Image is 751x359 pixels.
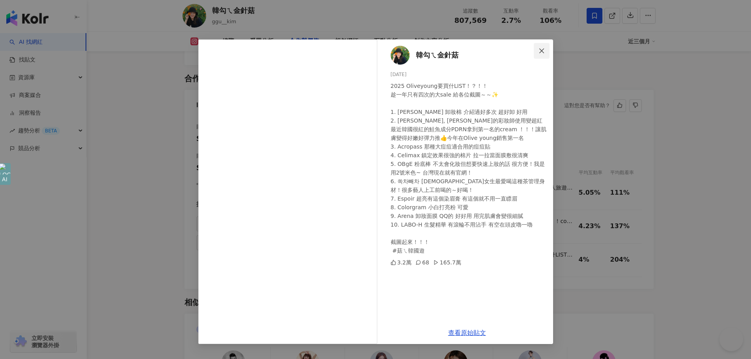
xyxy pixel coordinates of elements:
[416,50,458,61] span: 韓勾ㄟ金針菇
[416,258,429,267] div: 68
[391,71,547,78] div: [DATE]
[448,329,486,337] a: 查看原始貼文
[391,258,412,267] div: 3.2萬
[391,46,536,65] a: KOL Avatar韓勾ㄟ金針菇
[391,82,547,255] div: 2025 Oliveyoung要買什LIST！？！！ 趁一年只有四次的大sale 給各位截圖～～✨ 1. [PERSON_NAME] 卸妝棉 介紹過好多次 超好卸 好用 2. [PERSON_N...
[539,48,545,54] span: close
[433,258,461,267] div: 165.7萬
[391,46,410,65] img: KOL Avatar
[534,43,550,59] button: Close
